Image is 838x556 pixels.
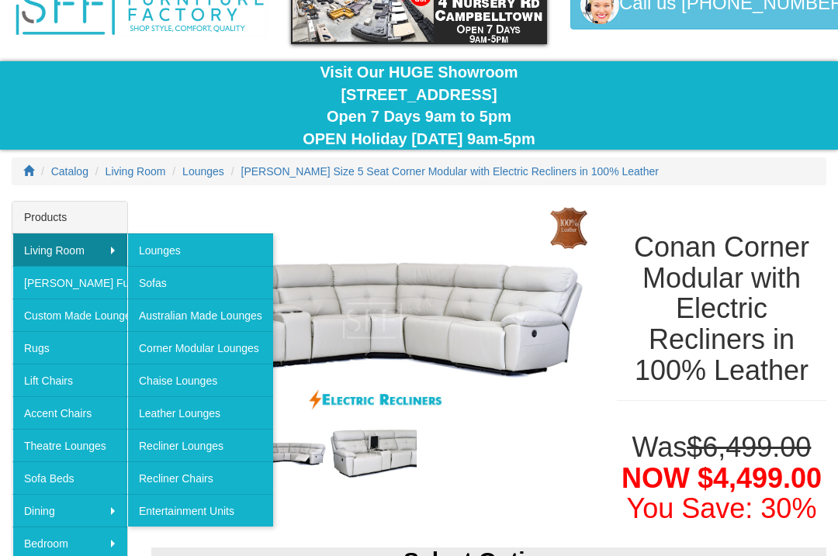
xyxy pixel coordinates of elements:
a: Custom Made Lounges [12,299,127,331]
a: Accent Chairs [12,396,127,429]
a: Lift Chairs [12,364,127,396]
a: Leather Lounges [127,396,273,429]
a: [PERSON_NAME] Size 5 Seat Corner Modular with Electric Recliners in 100% Leather [241,165,659,178]
a: Living Room [106,165,166,178]
span: NOW $4,499.00 [622,462,822,494]
a: Recliner Chairs [127,461,273,494]
a: Living Room [12,233,127,266]
a: Corner Modular Lounges [127,331,273,364]
a: Sofa Beds [12,461,127,494]
font: You Save: 30% [627,492,817,524]
del: $6,499.00 [687,431,811,463]
a: Catalog [51,165,88,178]
a: [PERSON_NAME] Furniture [12,266,127,299]
a: Sofas [127,266,273,299]
h1: Conan Corner Modular with Electric Recliners in 100% Leather [617,232,826,385]
a: Recliner Lounges [127,429,273,461]
h1: Was [617,432,826,524]
a: Rugs [12,331,127,364]
a: Chaise Lounges [127,364,273,396]
a: Australian Made Lounges [127,299,273,331]
a: Theatre Lounges [12,429,127,461]
a: Dining [12,494,127,527]
a: Entertainment Units [127,494,273,527]
div: Visit Our HUGE Showroom [STREET_ADDRESS] Open 7 Days 9am to 5pm OPEN Holiday [DATE] 9am-5pm [12,61,826,150]
a: Lounges [182,165,224,178]
div: Products [12,202,127,233]
a: Lounges [127,233,273,266]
